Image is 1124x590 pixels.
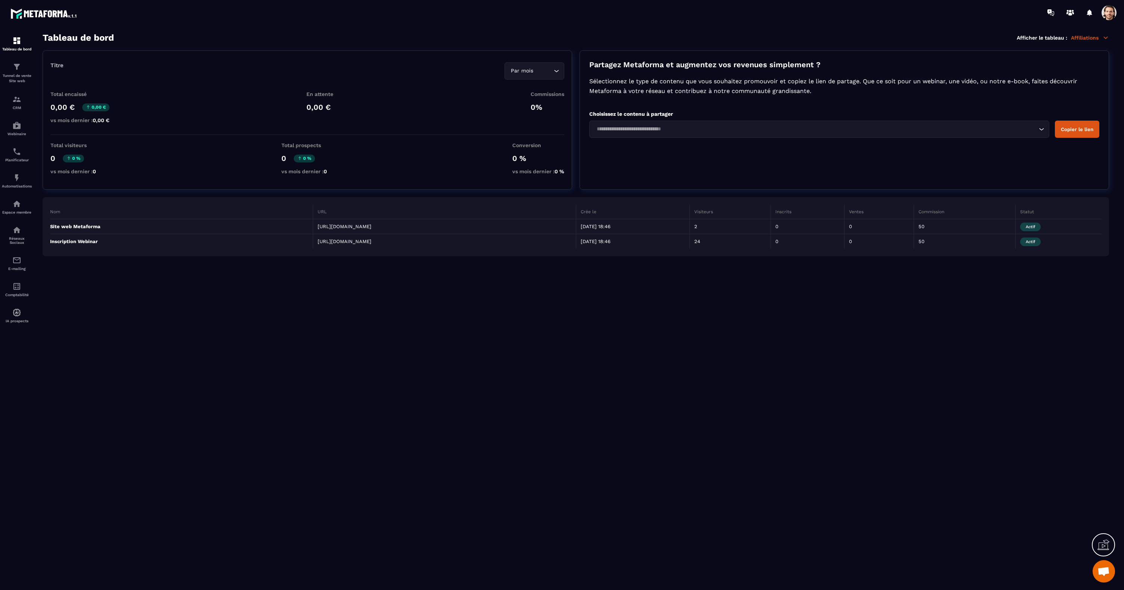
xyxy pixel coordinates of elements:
td: [URL][DOMAIN_NAME] [313,219,576,234]
input: Search for option [535,67,552,75]
p: 0,00 € [82,103,109,111]
td: 0 [844,219,914,234]
p: Planificateur [2,158,32,162]
td: 2 [689,219,771,234]
p: Total encaissé [50,91,109,97]
p: Commissions [531,91,564,97]
p: Automatisations [2,184,32,188]
td: 0 [771,234,844,249]
a: automationsautomationsAutomatisations [2,168,32,194]
p: 0 [50,154,55,163]
img: automations [12,121,21,130]
p: [DATE] 18:46 [581,224,685,229]
p: Sélectionnez le type de contenu que vous souhaitez promouvoir et copiez le lien de partage. Que c... [589,77,1099,96]
a: emailemailE-mailing [2,250,32,276]
td: 0 [771,219,844,234]
p: Webinaire [2,132,32,136]
input: Search for option [594,125,1037,133]
th: Statut [1016,205,1102,219]
a: formationformationTunnel de vente Site web [2,57,32,89]
p: 0 [281,154,286,163]
img: formation [12,95,21,104]
img: accountant [12,282,21,291]
button: Copier le lien [1055,121,1099,138]
p: 0 % [512,154,564,163]
span: 0 [93,168,96,174]
p: Total prospects [281,142,327,148]
p: Choisissez le contenu à partager [589,111,1099,117]
div: Search for option [504,62,564,80]
td: 50 [914,234,1015,249]
p: vs mois dernier : [281,168,327,174]
p: Total visiteurs [50,142,96,148]
p: CRM [2,106,32,110]
img: email [12,256,21,265]
p: 0,00 € [50,103,75,112]
a: accountantaccountantComptabilité [2,276,32,302]
a: social-networksocial-networkRéseaux Sociaux [2,220,32,250]
td: [URL][DOMAIN_NAME] [313,234,576,249]
th: URL [313,205,576,219]
div: Search for option [589,121,1049,138]
p: Affiliations [1071,34,1109,41]
a: automationsautomationsEspace membre [2,194,32,220]
p: Espace membre [2,210,32,214]
img: automations [12,199,21,208]
p: vs mois dernier : [512,168,564,174]
p: [DATE] 18:46 [581,239,685,244]
h3: Tableau de bord [43,32,114,43]
img: social-network [12,226,21,235]
a: schedulerschedulerPlanificateur [2,142,32,168]
p: Afficher le tableau : [1017,35,1067,41]
p: 0 % [294,155,315,162]
a: formationformationTableau de bord [2,31,32,57]
img: formation [12,36,21,45]
p: 0 % [63,155,84,162]
img: logo [10,7,78,20]
a: formationformationCRM [2,89,32,115]
th: Inscrits [771,205,844,219]
p: Conversion [512,142,564,148]
span: 0 % [555,168,564,174]
a: automationsautomationsWebinaire [2,115,32,142]
p: Inscription Webinar [50,239,308,244]
p: E-mailing [2,267,32,271]
img: automations [12,173,21,182]
a: Mở cuộc trò chuyện [1093,560,1115,583]
span: 0 [324,168,327,174]
th: Commission [914,205,1015,219]
p: Partagez Metaforma et augmentez vos revenues simplement ? [589,60,1099,69]
p: Tunnel de vente Site web [2,73,32,84]
p: Titre [50,62,64,69]
p: Site web Metaforma [50,224,308,229]
th: Crée le [576,205,689,219]
td: 50 [914,219,1015,234]
span: Par mois [509,67,535,75]
th: Nom [50,205,313,219]
p: IA prospects [2,319,32,323]
th: Ventes [844,205,914,219]
td: 24 [689,234,771,249]
th: Visiteurs [689,205,771,219]
td: 0 [844,234,914,249]
img: automations [12,308,21,317]
p: Tableau de bord [2,47,32,51]
p: 0,00 € [306,103,333,112]
p: En attente [306,91,333,97]
img: formation [12,62,21,71]
p: 0% [531,103,564,112]
p: vs mois dernier : [50,117,109,123]
span: Actif [1020,237,1041,246]
p: vs mois dernier : [50,168,96,174]
img: scheduler [12,147,21,156]
p: Réseaux Sociaux [2,236,32,245]
span: Actif [1020,223,1041,231]
span: 0,00 € [93,117,109,123]
p: Comptabilité [2,293,32,297]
